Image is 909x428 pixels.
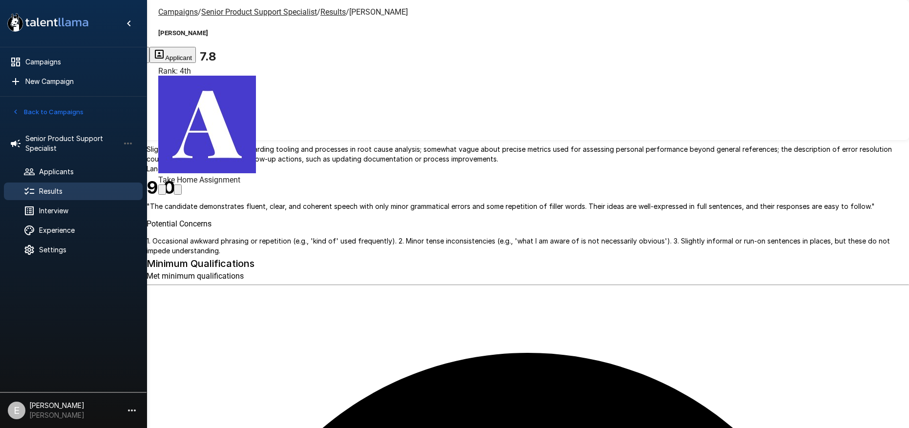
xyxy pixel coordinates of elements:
h6: 9.0 [147,174,909,202]
p: Language [147,164,909,174]
span: Met minimum qualifications [147,271,244,281]
span: Take Home Assignment [158,175,240,184]
span: / [346,7,349,17]
p: " The candidate demonstrates fluent, clear, and coherent speech with only minor grammatical error... [147,202,909,211]
span: / [317,7,320,17]
button: Change Stage [174,184,182,195]
p: 1. Occasional awkward phrasing or repetition (e.g., 'kind of' used frequently). 2. Minor tense in... [147,236,909,256]
b: [PERSON_NAME] [158,29,208,37]
p: Slight lack of technical detail regarding tooling and processes in root cause analysis; somewhat ... [147,144,909,164]
u: Results [320,7,346,17]
button: Archive Applicant [158,184,166,195]
u: Senior Product Support Specialist [201,7,317,17]
p: Potential Concerns [147,219,909,228]
u: Campaigns [158,7,198,17]
h6: Minimum Qualifications [147,256,909,271]
span: / [198,7,201,17]
button: Applicant [149,47,196,63]
span: [PERSON_NAME] [349,7,408,17]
